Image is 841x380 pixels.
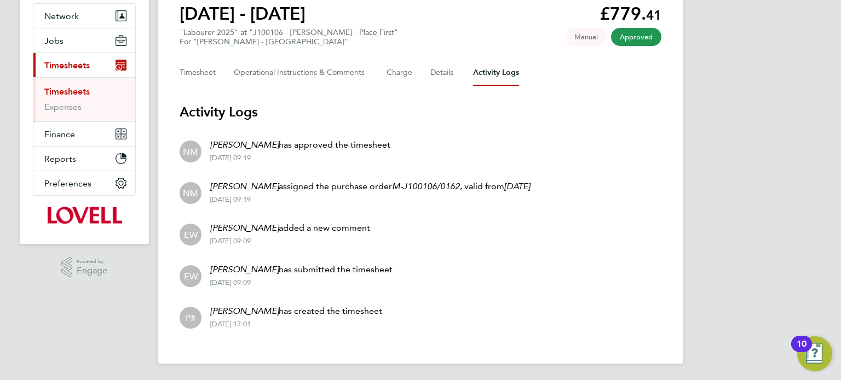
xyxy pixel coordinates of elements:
button: Timesheet [180,60,216,86]
p: has submitted the timesheet [210,263,393,276]
em: M-J100106/0162 [392,181,460,191]
p: assigned the purchase order , valid from [210,180,530,193]
div: Timesheets [33,77,135,121]
button: Open Resource Center, 10 new notifications [797,336,832,371]
div: Emma Wells [180,224,201,245]
p: has approved the timesheet [210,138,390,151]
button: Reports [33,147,135,171]
div: Nick MacKinnon [180,141,201,162]
em: [PERSON_NAME] [210,223,279,233]
div: For "[PERSON_NAME] - [GEOGRAPHIC_DATA]" [180,37,398,46]
em: [PERSON_NAME] [210,181,279,191]
span: Finance [44,129,75,139]
div: "Labourer 2025" at "J100106 - [PERSON_NAME] - Place First" [180,28,398,46]
span: This timesheet has been approved. [611,28,661,46]
img: lovell-logo-retina.png [47,207,122,224]
span: 41 [646,7,661,23]
p: added a new comment [210,221,370,235]
span: NM [183,187,198,199]
div: [DATE] 17:01 [210,320,382,329]
button: Operational Instructions & Comments [234,60,369,86]
div: Person #455540 [180,307,201,329]
span: Engage [77,266,107,276]
div: [DATE] 09:19 [210,195,530,204]
a: Timesheets [44,86,90,97]
button: Network [33,4,135,28]
div: [DATE] 09:19 [210,154,390,162]
span: EW [184,229,198,241]
button: Finance [33,122,135,146]
button: Activity Logs [473,60,519,86]
em: [PERSON_NAME] [210,306,279,316]
a: Expenses [44,102,82,112]
span: Network [44,11,79,21]
button: Jobs [33,28,135,52]
em: [PERSON_NAME] [210,139,279,150]
app-decimal: £779. [600,3,661,24]
span: Preferences [44,178,91,189]
span: Reports [44,154,76,164]
div: [DATE] 09:09 [210,278,393,287]
a: Go to home page [33,207,136,224]
span: P# [186,312,195,324]
span: EW [184,270,198,282]
a: Powered byEngage [61,257,108,278]
button: Preferences [33,171,135,195]
div: 10 [797,344,807,358]
div: Emma Wells [180,265,201,287]
button: Charge [387,60,413,86]
div: Nick MacKinnon [180,182,201,204]
button: Details [430,60,456,86]
div: [DATE] 09:09 [210,237,370,245]
span: Timesheets [44,60,90,71]
em: [DATE] [504,181,530,191]
span: This timesheet was manually created. [566,28,607,46]
h1: [DATE] - [DATE] [180,3,306,25]
span: Powered by [77,257,107,266]
h3: Activity Logs [180,103,661,121]
button: Timesheets [33,53,135,77]
p: has created the timesheet [210,305,382,318]
em: [PERSON_NAME] [210,264,279,274]
span: Jobs [44,36,64,46]
span: NM [183,145,198,157]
